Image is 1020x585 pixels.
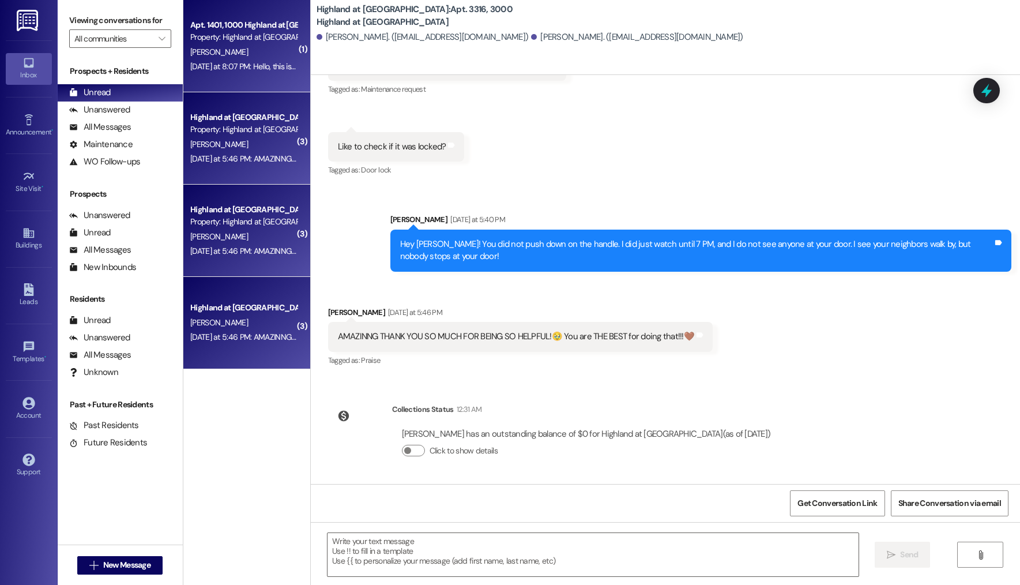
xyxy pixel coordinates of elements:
div: Highland at [GEOGRAPHIC_DATA] [190,111,297,123]
a: Inbox [6,53,52,84]
div: Highland at [GEOGRAPHIC_DATA] [190,204,297,216]
div: Unanswered [69,209,130,222]
span: [PERSON_NAME] [190,47,248,57]
span: Send [900,549,918,561]
div: All Messages [69,244,131,256]
div: AMAZINNG THANK YOU SO MUCH FOR BEING SO HELPFUL!🥹 You are THE BEST for doing that!!!🤎 [338,331,694,343]
div: 12:31 AM [454,403,482,415]
div: [PERSON_NAME] [390,213,1011,230]
div: Unanswered [69,332,130,344]
div: Tagged as: [328,81,567,97]
div: [DATE] at 5:46 PM [385,306,442,318]
div: Past + Future Residents [58,399,183,411]
span: [PERSON_NAME] [190,139,248,149]
div: Unread [69,314,111,327]
div: Property: Highland at [GEOGRAPHIC_DATA] [190,216,297,228]
input: All communities [74,29,153,48]
div: WO Follow-ups [69,156,140,168]
a: Buildings [6,223,52,254]
div: [DATE] at 5:46 PM: AMAZINNG THANK YOU SO MUCH FOR BEING SO HELPFUL!🥹 You are THE BEST for doing t... [190,153,586,164]
div: Prospects + Residents [58,65,183,77]
div: All Messages [69,349,131,361]
b: Highland at [GEOGRAPHIC_DATA]: Apt. 3316, 3000 Highland at [GEOGRAPHIC_DATA] [317,3,547,28]
div: [DATE] at 5:46 PM: AMAZINNG THANK YOU SO MUCH FOR BEING SO HELPFUL!🥹 You are THE BEST for doing t... [190,332,586,342]
div: Collections Status [392,403,454,415]
div: Past Residents [69,419,139,432]
i:  [159,34,165,43]
button: Send [875,542,931,568]
span: Maintenance request [361,84,426,94]
span: • [44,353,46,361]
div: [DATE] at 5:46 PM: AMAZINNG THANK YOU SO MUCH FOR BEING SO HELPFUL!🥹 You are THE BEST for doing t... [190,246,586,256]
a: Support [6,450,52,481]
div: Prospects [58,188,183,200]
a: Leads [6,280,52,311]
button: Share Conversation via email [891,490,1008,516]
div: All Messages [69,121,131,133]
span: New Message [103,559,150,571]
div: Residents [58,293,183,305]
div: [DATE] at 5:40 PM [447,213,505,226]
div: Property: Highland at [GEOGRAPHIC_DATA] [190,123,297,136]
div: Maintenance [69,138,133,151]
div: Unanswered [69,104,130,116]
span: Share Conversation via email [898,497,1001,509]
div: [PERSON_NAME]. ([EMAIL_ADDRESS][DOMAIN_NAME]) [531,31,743,43]
span: • [51,126,53,134]
div: Unread [69,227,111,239]
a: Account [6,393,52,425]
span: [PERSON_NAME] [190,231,248,242]
div: [PERSON_NAME] [328,306,713,322]
a: Site Visit • [6,167,52,198]
img: ResiDesk Logo [17,10,40,31]
div: Tagged as: [328,162,465,178]
div: Unknown [69,366,118,378]
i:  [887,550,895,560]
span: • [42,183,43,191]
div: Like to check if it was locked? [338,141,446,153]
div: [PERSON_NAME] has an outstanding balance of $0 for Highland at [GEOGRAPHIC_DATA] (as of [DATE]) [402,428,771,440]
span: Praise [361,355,380,365]
div: Tagged as: [328,352,713,369]
div: Highland at [GEOGRAPHIC_DATA] [190,302,297,314]
span: Get Conversation Link [797,497,877,509]
label: Click to show details [430,445,498,457]
div: New Inbounds [69,261,136,273]
div: Property: Highland at [GEOGRAPHIC_DATA] [190,31,297,43]
div: Future Residents [69,437,147,449]
div: Unread [69,87,111,99]
span: [PERSON_NAME] [190,317,248,328]
i:  [89,561,98,570]
button: New Message [77,556,163,575]
label: Viewing conversations for [69,12,171,29]
div: Hey [PERSON_NAME]! You did not push down on the handle. I did just watch until 7 PM, and I do not... [400,238,993,263]
a: Templates • [6,337,52,368]
span: Door lock [361,165,391,175]
button: Get Conversation Link [790,490,884,516]
i:  [976,550,985,560]
div: [PERSON_NAME]. ([EMAIL_ADDRESS][DOMAIN_NAME]) [317,31,529,43]
div: Apt. 1401, 1000 Highland at [GEOGRAPHIC_DATA] [190,19,297,31]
